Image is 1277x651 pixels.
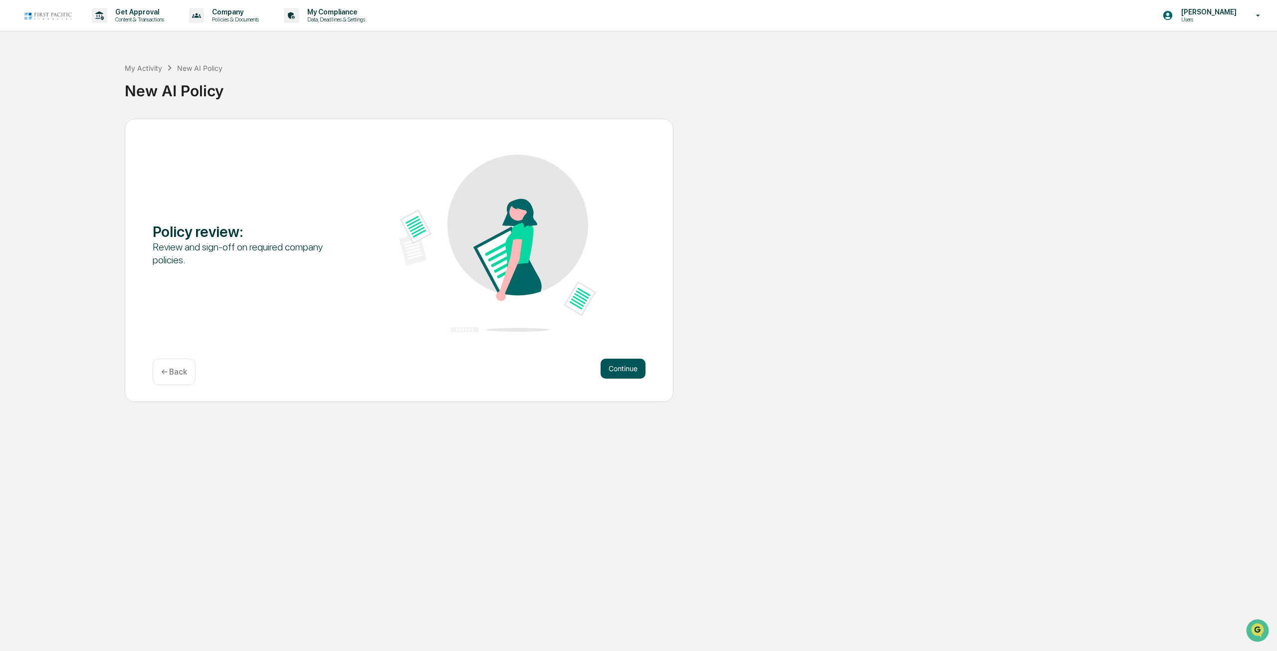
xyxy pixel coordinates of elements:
p: Users [1173,16,1242,23]
p: Data, Deadlines & Settings [299,16,370,23]
p: ← Back [161,367,187,377]
button: Continue [601,359,645,379]
a: 🔎Data Lookup [6,141,67,159]
a: 🖐️Preclearance [6,122,68,140]
div: Review and sign-off on required company policies. [153,240,350,266]
a: 🗄️Attestations [68,122,128,140]
p: Company [204,8,264,16]
img: 1746055101610-c473b297-6a78-478c-a979-82029cc54cd1 [10,76,28,94]
p: [PERSON_NAME] [1173,8,1242,16]
span: Data Lookup [20,145,63,155]
div: 🔎 [10,146,18,154]
p: Policies & Documents [204,16,264,23]
div: New AI Policy [177,64,222,72]
img: logo [24,11,72,20]
span: Attestations [82,126,124,136]
p: Content & Transactions [107,16,169,23]
a: Powered byPylon [70,169,121,177]
iframe: Open customer support [1245,618,1272,645]
div: We're available if you need us! [34,86,126,94]
div: 🖐️ [10,127,18,135]
p: Get Approval [107,8,169,16]
div: 🗄️ [72,127,80,135]
div: My Activity [125,64,162,72]
div: Policy review : [153,222,350,240]
span: Pylon [99,169,121,177]
p: My Compliance [299,8,370,16]
div: New AI Policy [125,74,1272,100]
p: How can we help? [10,21,182,37]
div: Start new chat [34,76,164,86]
button: Start new chat [170,79,182,91]
span: Preclearance [20,126,64,136]
img: Policy review [399,155,596,332]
